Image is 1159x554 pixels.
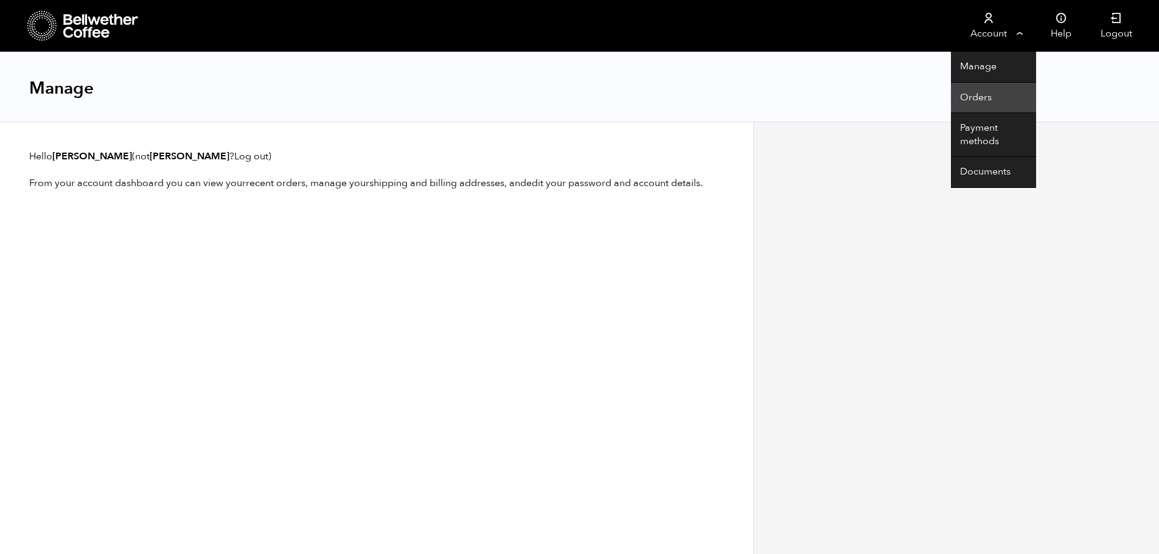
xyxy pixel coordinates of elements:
a: Log out [234,150,268,163]
a: Documents [951,157,1036,188]
strong: [PERSON_NAME] [52,150,132,163]
h1: Manage [29,77,94,99]
a: Orders [951,83,1036,114]
p: Hello (not ? ) [29,149,724,164]
p: From your account dashboard you can view your , manage your , and . [29,176,724,190]
a: Manage [951,52,1036,83]
a: recent orders [246,176,305,190]
a: edit your password and account details [526,176,700,190]
a: shipping and billing addresses [369,176,504,190]
a: Payment methods [951,113,1036,157]
strong: [PERSON_NAME] [150,150,229,163]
